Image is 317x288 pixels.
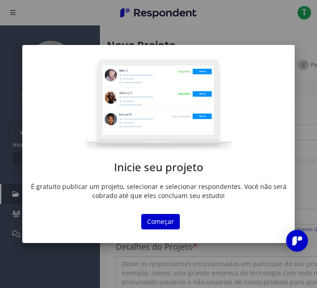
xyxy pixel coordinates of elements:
[286,230,308,252] div: Abra o Intercom Messenger
[29,161,288,173] h1: Inicie seu projeto
[22,45,295,243] md-dialog: Lance seu ...
[81,59,236,152] img: project-modal.png
[141,214,180,229] button: Começar
[29,182,288,200] p: É gratuito publicar um projeto, selecionar e selecionar respondentes. Você não será cobrado até q...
